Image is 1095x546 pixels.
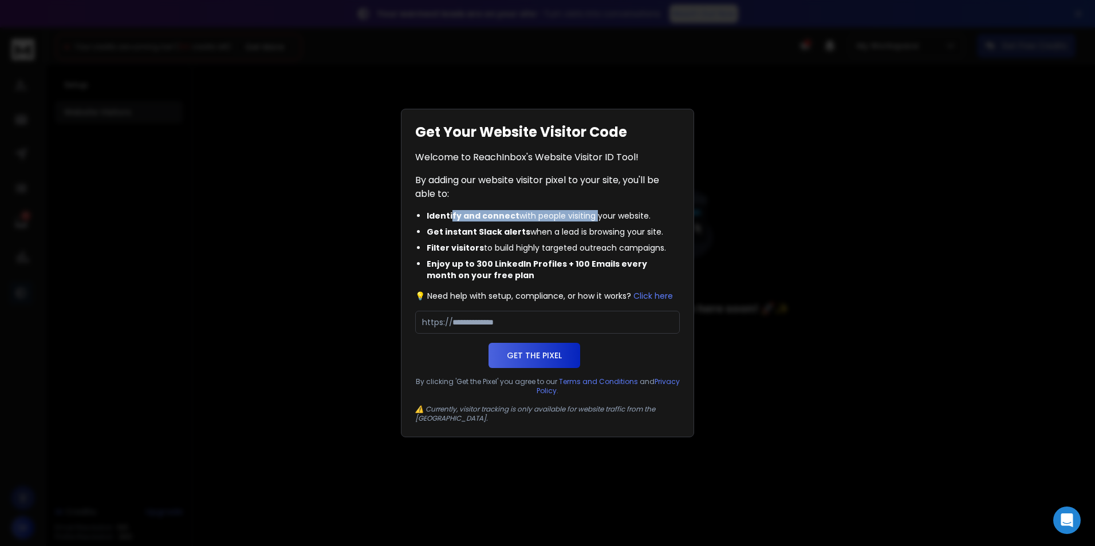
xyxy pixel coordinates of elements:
button: Click here [633,290,673,302]
h1: Get Your Website Visitor Code [415,123,680,141]
span: Filter visitors [427,242,484,254]
li: with people visiting your website. [427,210,668,221]
span: Get instant Slack alerts [427,226,530,238]
a: Privacy Policy [537,377,680,395]
li: to build highly targeted outreach campaigns. [427,242,668,254]
p: By adding our website visitor pixel to your site, you'll be able to: [415,173,680,201]
button: Get the Pixel [489,343,580,368]
p: Welcome to ReachInbox's Website Visitor ID Tool! [415,151,680,164]
p: 💡 Need help with setup, compliance, or how it works? [415,290,680,302]
li: when a lead is browsing your site. [427,226,668,238]
p: By clicking 'Get the Pixel' you agree to our and . [415,377,680,395]
div: Open Intercom Messenger [1053,507,1081,534]
span: Identify and connect [427,210,519,221]
li: Enjoy up to 300 LinkedIn Profiles + 100 Emails every month on your free plan [427,258,668,281]
p: ⚠️ Currently, visitor tracking is only available for website traffic from the [GEOGRAPHIC_DATA]. [415,405,680,423]
a: Terms and Conditions [559,377,638,386]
